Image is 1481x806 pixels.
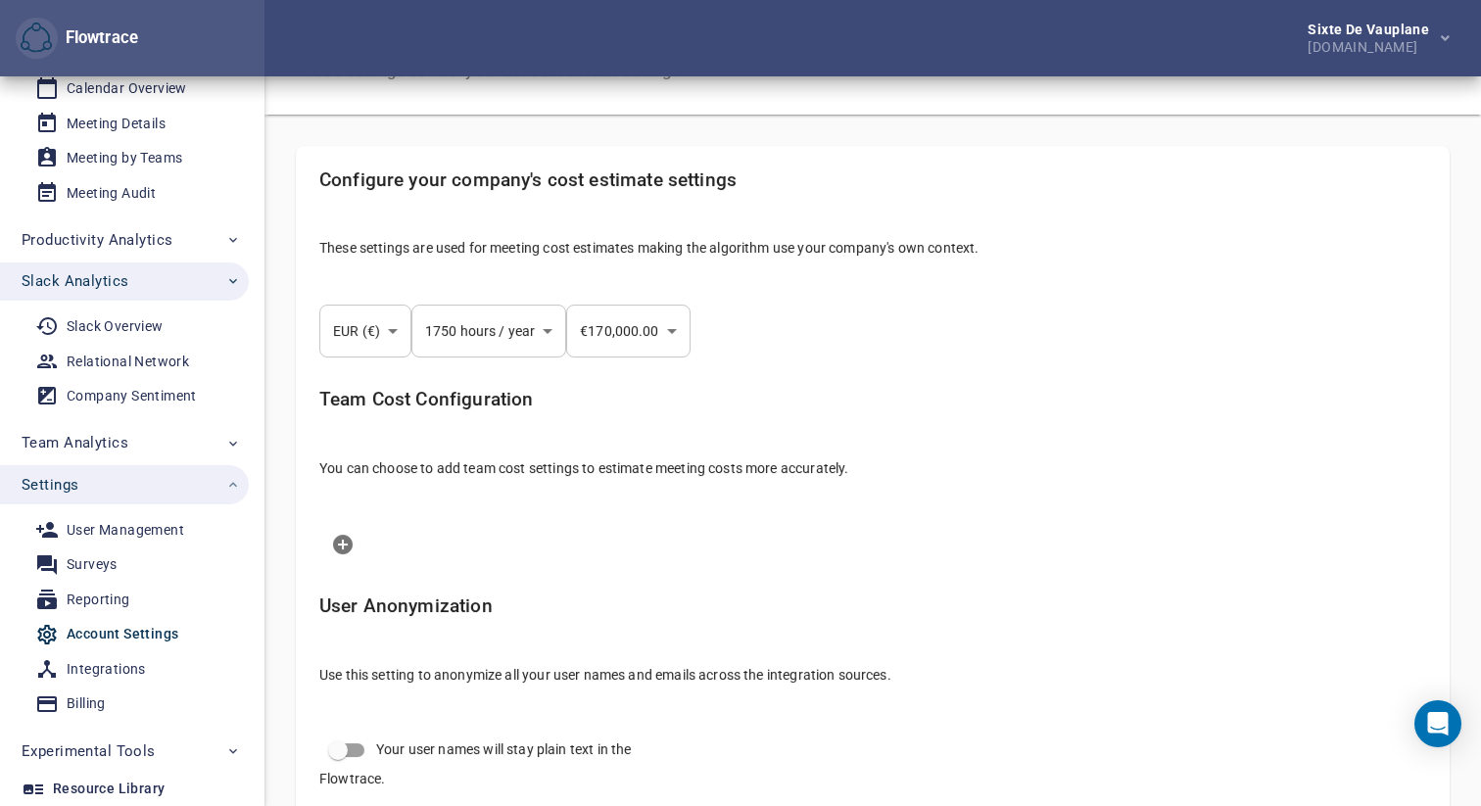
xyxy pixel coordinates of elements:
span: Team Analytics [22,430,128,455]
img: Flowtrace [21,23,52,54]
div: EUR (€) [319,305,411,357]
button: Sixte de Vauplane[DOMAIN_NAME] [1276,17,1465,60]
div: Meeting Audit [67,181,156,206]
div: Meeting Details [67,112,166,136]
p: These settings are used for meeting cost estimates making the algorithm use your company's own co... [319,238,1426,258]
div: Your user names will stay plain text in the Flowtrace. [304,716,683,804]
div: Open Intercom Messenger [1414,700,1461,747]
button: Add new item [319,521,366,568]
div: These settings control your account default settings. [296,60,685,83]
div: User Management [67,518,184,543]
div: Slack Overview [67,314,164,339]
div: Integrations [67,657,146,682]
div: Account Settings [67,622,178,646]
div: Resource Library [53,777,165,801]
div: Flowtrace [58,26,138,50]
div: Reporting [67,588,130,612]
div: [DOMAIN_NAME] [1308,36,1437,54]
div: Company Sentiment [67,384,197,408]
div: Surveys [67,552,118,577]
h5: Configure your company's cost estimate settings [319,169,1426,192]
span: Experimental Tools [22,738,156,764]
div: Calendar Overview [67,76,187,101]
div: €170,000.00 [566,305,690,357]
button: Flowtrace [16,18,58,60]
h5: User Anonymization [319,595,1426,618]
span: Slack Analytics [22,268,128,294]
p: You can choose to add team cost settings to estimate meeting costs more accurately. [319,458,1426,478]
p: Use this setting to anonymize all your user names and emails across the integration sources. [319,665,1426,685]
div: Billing [67,691,106,716]
span: Productivity Analytics [22,227,172,253]
div: You can choose to anonymize your users emails and names from the Flowtrace users. This setting is... [304,580,1442,716]
div: Sixte de Vauplane [1308,23,1437,36]
div: Flowtrace [16,18,138,60]
div: Relational Network [67,350,189,374]
h5: Team Cost Configuration [319,389,1426,411]
div: 1750 hours / year [411,305,566,357]
div: You can define here team average values to get more accurate estimates across your organization. ... [304,373,1442,509]
div: Meeting by Teams [67,146,182,170]
span: Settings [22,472,78,498]
div: This settings applies to all your meeting cost estimates in the Flowtrace platform. Example: In 2... [304,154,1442,290]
